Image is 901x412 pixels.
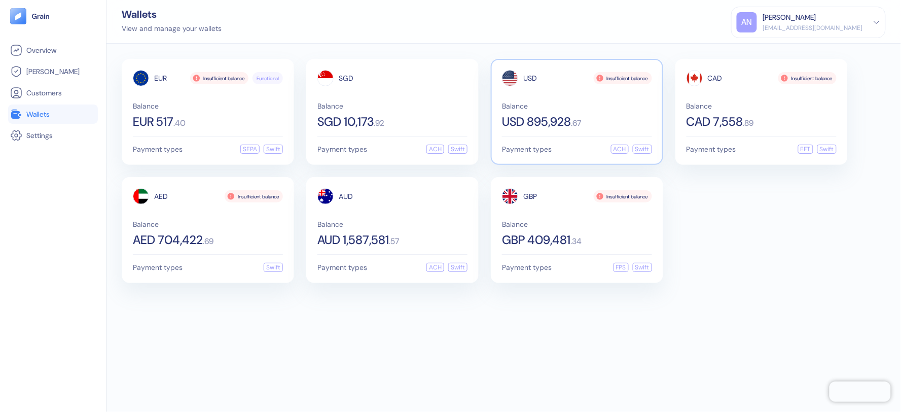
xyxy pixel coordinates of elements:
[240,145,260,154] div: SEPA
[10,44,96,56] a: Overview
[203,237,213,246] span: . 69
[798,145,813,154] div: EFT
[26,66,80,77] span: [PERSON_NAME]
[817,145,837,154] div: Swift
[502,102,652,110] span: Balance
[426,263,444,272] div: ACH
[317,264,367,271] span: Payment types
[133,234,203,246] span: AED 704,422
[10,129,96,142] a: Settings
[502,234,570,246] span: GBP 409,481
[389,237,399,246] span: . 57
[448,145,467,154] div: Swift
[133,102,283,110] span: Balance
[743,119,754,127] span: . 89
[190,72,248,84] div: Insufficient balance
[594,190,652,202] div: Insufficient balance
[154,75,167,82] span: EUR
[10,87,96,99] a: Customers
[426,145,444,154] div: ACH
[26,109,50,119] span: Wallets
[225,190,283,202] div: Insufficient balance
[571,119,581,127] span: . 67
[502,221,652,228] span: Balance
[10,65,96,78] a: [PERSON_NAME]
[317,146,367,153] span: Payment types
[594,72,652,84] div: Insufficient balance
[502,264,552,271] span: Payment types
[633,263,652,272] div: Swift
[26,45,56,55] span: Overview
[687,116,743,128] span: CAD 7,558
[154,193,168,200] span: AED
[523,193,537,200] span: GBP
[448,263,467,272] div: Swift
[708,75,723,82] span: CAD
[10,108,96,120] a: Wallets
[374,119,384,127] span: . 92
[763,12,816,23] div: [PERSON_NAME]
[122,9,222,19] div: Wallets
[317,221,467,228] span: Balance
[502,116,571,128] span: USD 895,928
[31,13,50,20] img: logo
[502,146,552,153] span: Payment types
[133,221,283,228] span: Balance
[257,75,279,82] span: Functional
[830,382,891,402] iframe: Chatra live chat
[317,116,374,128] span: SGD 10,173
[523,75,537,82] span: USD
[339,193,353,200] span: AUD
[778,72,837,84] div: Insufficient balance
[614,263,629,272] div: FPS
[26,88,62,98] span: Customers
[570,237,582,246] span: . 34
[317,102,467,110] span: Balance
[173,119,186,127] span: . 40
[26,130,53,141] span: Settings
[633,145,652,154] div: Swift
[10,8,26,24] img: logo-tablet-V2.svg
[317,234,389,246] span: AUD 1,587,581
[264,145,283,154] div: Swift
[763,23,863,32] div: [EMAIL_ADDRESS][DOMAIN_NAME]
[133,264,183,271] span: Payment types
[133,146,183,153] span: Payment types
[122,23,222,34] div: View and manage your wallets
[611,145,629,154] div: ACH
[133,116,173,128] span: EUR 517
[339,75,353,82] span: SGD
[687,102,837,110] span: Balance
[264,263,283,272] div: Swift
[687,146,736,153] span: Payment types
[737,12,757,32] div: AN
